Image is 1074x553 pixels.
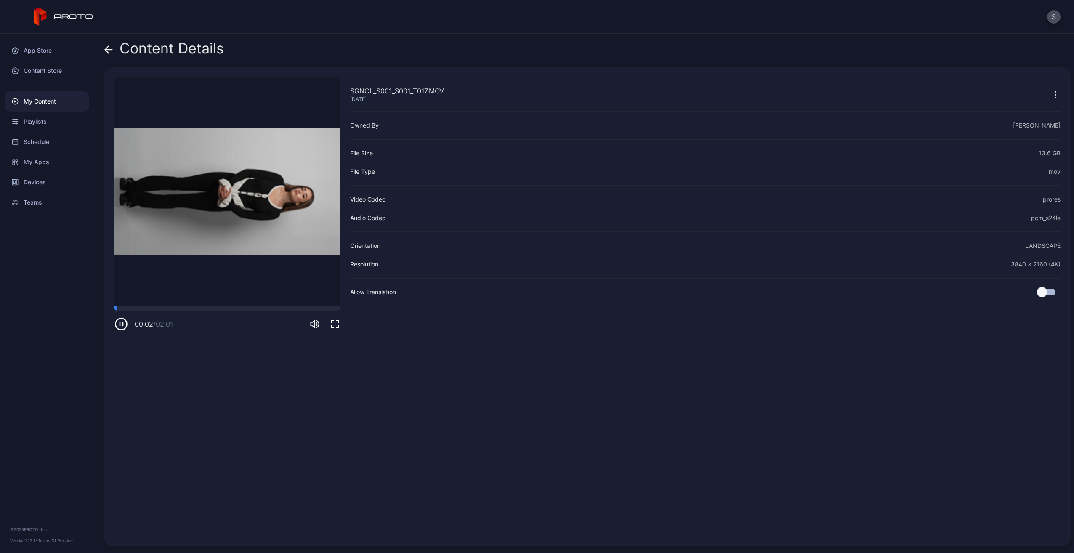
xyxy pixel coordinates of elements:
a: Teams [5,192,89,213]
a: Playlists [5,112,89,132]
a: Devices [5,172,89,192]
div: 13.6 GB [1039,148,1061,158]
a: Schedule [5,132,89,152]
video: Sorry, your browser doesn‘t support embedded videos [114,77,340,306]
div: [DATE] [350,96,444,103]
a: Content Store [5,61,89,81]
div: Owned By [350,120,379,130]
div: SGNCL_S001_S001_T017.MOV [350,86,444,96]
div: File Type [350,167,375,177]
div: pcm_s24le [1031,213,1061,223]
div: 3840 x 2160 (4K) [1011,259,1061,269]
div: [PERSON_NAME] [1013,120,1061,130]
div: Orientation [350,241,380,251]
div: File Size [350,148,373,158]
div: 00:02 [135,319,173,329]
div: Content Details [104,40,224,61]
div: © 2025 PROTO, Inc. [10,526,84,533]
div: Resolution [350,259,378,269]
a: App Store [5,40,89,61]
div: mov [1049,167,1061,177]
a: My Apps [5,152,89,172]
div: Audio Codec [350,213,385,223]
div: prores [1043,194,1061,205]
div: LANDSCAPE [1025,241,1061,251]
div: Allow Translation [350,287,396,297]
span: Version 1.13.1 • [10,538,38,543]
span: / 02:01 [153,320,173,328]
a: Terms Of Service [38,538,73,543]
a: My Content [5,91,89,112]
button: S [1047,10,1061,24]
div: Video Codec [350,194,385,205]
